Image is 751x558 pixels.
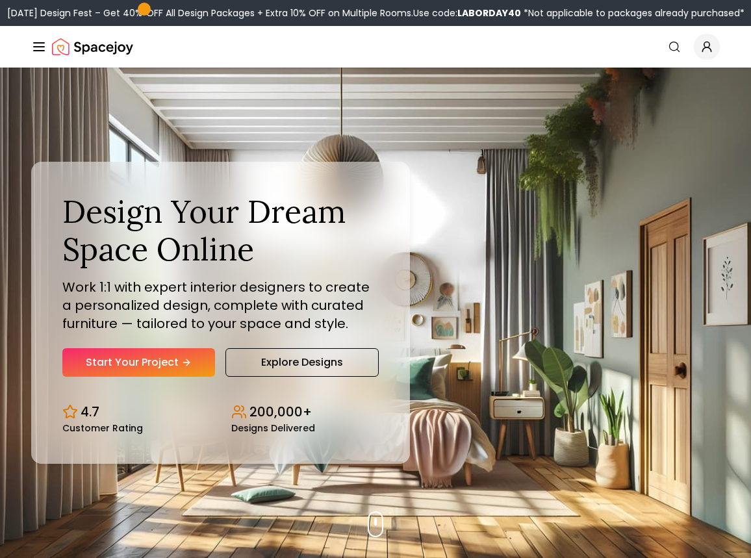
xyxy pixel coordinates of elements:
small: Customer Rating [62,424,143,433]
p: 4.7 [81,403,99,421]
b: LABORDAY40 [457,6,521,19]
div: Design stats [62,392,379,433]
p: 200,000+ [249,403,312,421]
span: Use code: [413,6,521,19]
a: Spacejoy [52,34,133,60]
a: Start Your Project [62,348,215,377]
h1: Design Your Dream Space Online [62,193,379,268]
p: Work 1:1 with expert interior designers to create a personalized design, complete with curated fu... [62,278,379,333]
nav: Global [31,26,720,68]
a: Explore Designs [225,348,379,377]
div: [DATE] Design Fest – Get 40% OFF All Design Packages + Extra 10% OFF on Multiple Rooms. [7,6,745,19]
img: Spacejoy Logo [52,34,133,60]
span: *Not applicable to packages already purchased* [521,6,745,19]
small: Designs Delivered [231,424,315,433]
